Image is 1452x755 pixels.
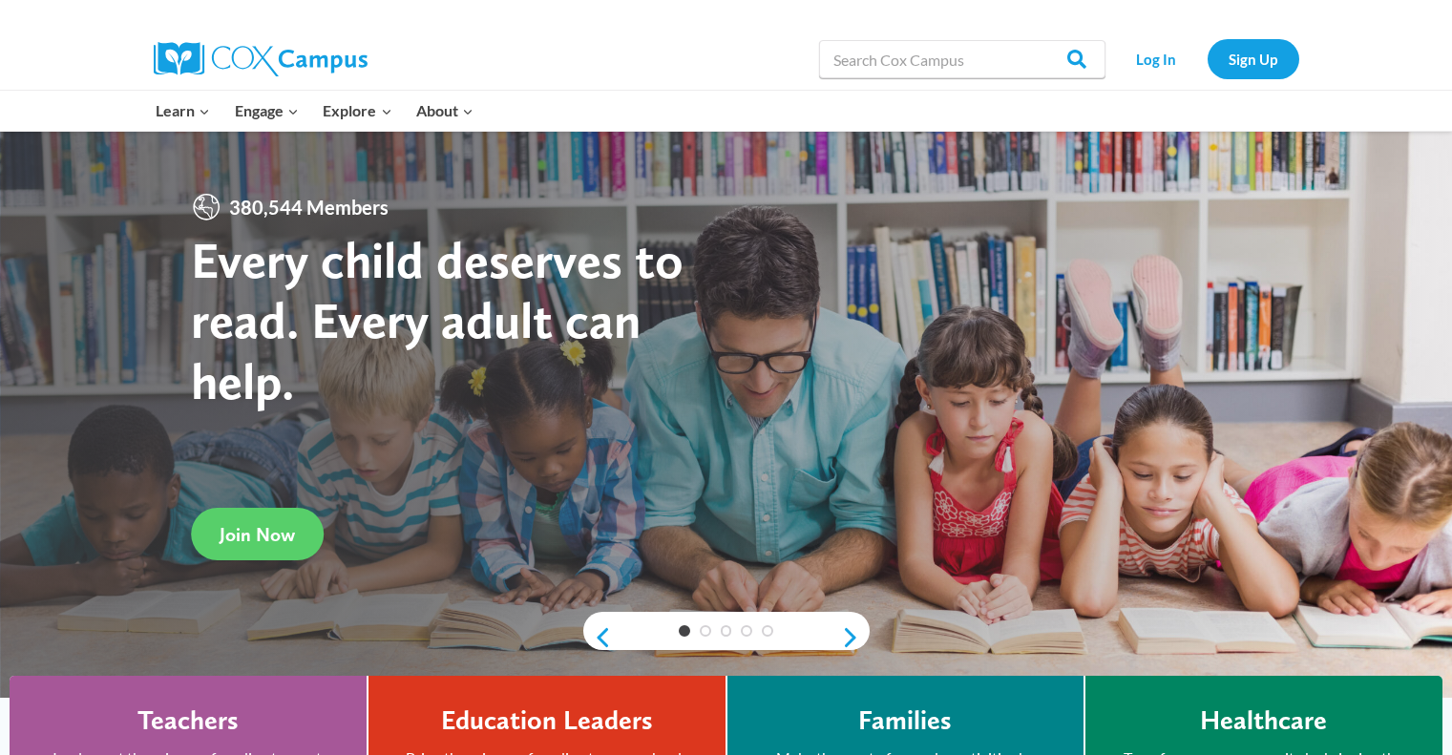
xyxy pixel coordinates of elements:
[235,98,299,123] span: Engage
[1208,39,1299,78] a: Sign Up
[191,508,324,560] a: Join Now
[858,704,952,737] h4: Families
[721,625,732,637] a: 3
[819,40,1105,78] input: Search Cox Campus
[583,619,870,657] div: content slider buttons
[441,704,653,737] h4: Education Leaders
[156,98,210,123] span: Learn
[144,91,486,131] nav: Primary Navigation
[323,98,391,123] span: Explore
[583,626,612,649] a: previous
[220,523,295,546] span: Join Now
[1115,39,1299,78] nav: Secondary Navigation
[221,192,396,222] span: 380,544 Members
[154,42,368,76] img: Cox Campus
[1200,704,1327,737] h4: Healthcare
[191,229,684,411] strong: Every child deserves to read. Every adult can help.
[762,625,773,637] a: 5
[137,704,239,737] h4: Teachers
[679,625,690,637] a: 1
[741,625,752,637] a: 4
[1115,39,1198,78] a: Log In
[416,98,473,123] span: About
[841,626,870,649] a: next
[700,625,711,637] a: 2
